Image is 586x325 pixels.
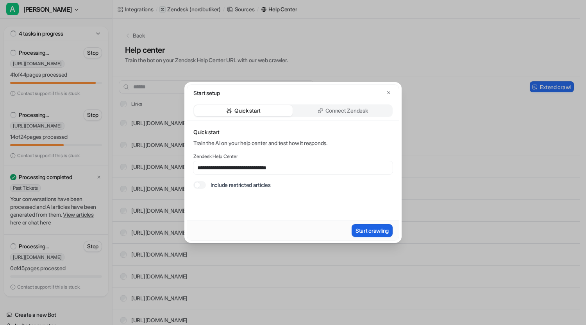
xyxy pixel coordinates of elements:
[352,224,393,237] button: Start crawling
[325,107,368,115] p: Connect Zendesk
[234,107,261,115] p: Quick start
[193,89,220,97] p: Start setup
[193,153,393,160] label: Zendesk Help Center
[211,181,270,189] label: Include restricted articles
[193,128,393,136] p: Quick start
[193,139,393,147] div: Train the AI on your help center and test how it responds.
